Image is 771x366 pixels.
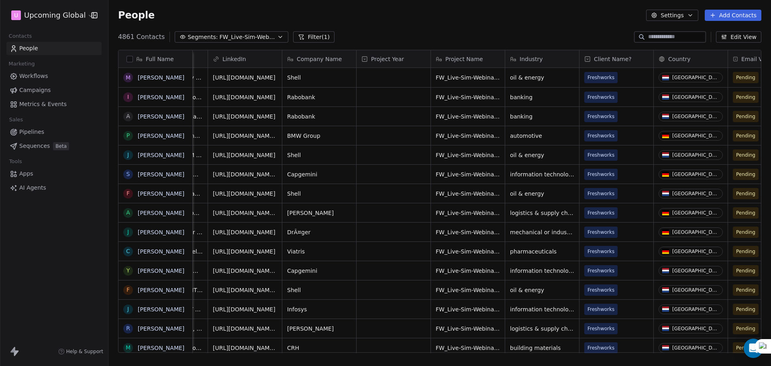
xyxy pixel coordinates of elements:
[19,72,48,80] span: Workflows
[736,112,755,121] span: Pending
[213,113,275,120] a: [URL][DOMAIN_NAME]
[287,247,351,256] span: Viatris
[213,345,322,351] a: [URL][DOMAIN_NAME][PERSON_NAME]
[127,305,129,313] div: J
[287,344,351,352] span: CRH
[19,184,46,192] span: AI Agents
[138,268,184,274] a: [PERSON_NAME]
[587,112,614,121] span: Freshworks
[222,55,246,63] span: LinkedIn
[213,268,322,274] a: [URL][DOMAIN_NAME][PERSON_NAME]
[14,11,18,19] span: U
[213,287,322,293] a: [URL][DOMAIN_NAME][PERSON_NAME]
[66,348,103,355] span: Help & Support
[646,10,698,21] button: Settings
[126,344,131,352] div: M
[138,133,184,139] a: [PERSON_NAME]
[5,30,35,42] span: Contacts
[126,286,130,294] div: F
[436,151,500,159] span: FW_Live-Sim-Webinar-15Oct'25-EU
[510,190,574,198] span: oil & energy
[213,325,322,332] a: [URL][DOMAIN_NAME][PERSON_NAME]
[282,50,356,67] div: Company Name
[672,345,719,351] div: [GEOGRAPHIC_DATA]
[138,190,184,197] a: [PERSON_NAME]
[587,209,614,217] span: Freshworks
[736,209,755,217] span: Pending
[287,74,351,82] span: Shell
[118,50,192,67] div: Full Name
[287,325,351,333] span: [PERSON_NAME]
[672,94,719,100] div: [GEOGRAPHIC_DATA]
[127,228,129,236] div: J
[510,344,574,352] span: building materials
[436,74,500,82] span: FW_Live-Sim-Webinar-15Oct'25-EU
[287,286,351,294] span: Shell
[436,325,500,333] span: FW_Live-Sim-Webinar-15Oct'25-EU
[736,247,755,256] span: Pending
[53,142,69,150] span: Beta
[587,344,614,352] span: Freshworks
[668,55,691,63] span: Country
[436,93,500,101] span: FW_Live-Sim-Webinar-15Oct'25-EU
[297,55,342,63] span: Company Name
[587,228,614,236] span: Freshworks
[208,50,282,67] div: LinkedIn
[118,32,165,42] span: 4861 Contacts
[705,10,761,21] button: Add Contacts
[510,151,574,159] span: oil & energy
[579,50,653,67] div: Client Name?
[19,170,33,178] span: Apps
[510,305,574,313] span: information technology & services
[213,152,275,158] a: [URL][DOMAIN_NAME]
[436,209,500,217] span: FW_Live-Sim-Webinar-15Oct'25-EU
[6,181,102,194] a: AI Agents
[138,229,184,235] a: [PERSON_NAME]
[6,155,25,168] span: Tools
[287,209,351,217] span: [PERSON_NAME]
[736,344,755,352] span: Pending
[672,210,719,216] div: [GEOGRAPHIC_DATA]
[138,306,184,313] a: [PERSON_NAME]
[126,266,130,275] div: Y
[587,93,614,101] span: Freshworks
[357,50,430,67] div: Project Year
[287,93,351,101] span: Rabobank
[672,133,719,139] div: [GEOGRAPHIC_DATA]
[672,172,719,177] div: [GEOGRAPHIC_DATA]
[510,132,574,140] span: automotive
[587,286,614,294] span: Freshworks
[587,132,614,140] span: Freshworks
[6,84,102,97] a: Campaigns
[138,113,184,120] a: [PERSON_NAME]
[287,190,351,198] span: Shell
[587,74,614,82] span: Freshworks
[436,170,500,178] span: FW_Live-Sim-Webinar-15Oct'25-EU
[510,112,574,121] span: banking
[510,74,574,82] span: oil & energy
[19,128,44,136] span: Pipelines
[287,170,351,178] span: Capgemini
[118,9,155,21] span: People
[287,112,351,121] span: Rabobank
[138,152,184,158] a: [PERSON_NAME]
[510,228,574,236] span: mechanical or industrial engineering
[213,94,275,100] a: [URL][DOMAIN_NAME]
[6,42,102,55] a: People
[138,94,184,100] a: [PERSON_NAME]
[287,228,351,236] span: DrÃ¤ger
[19,44,38,53] span: People
[118,68,193,353] div: grid
[510,170,574,178] span: information technology & services
[505,50,579,67] div: Industry
[138,287,184,293] a: [PERSON_NAME]
[19,86,51,94] span: Campaigns
[436,267,500,275] span: FW_Live-Sim-Webinar-15Oct'25-EU
[436,228,500,236] span: FW_Live-Sim-Webinar-15Oct'25-EU
[127,93,129,101] div: I
[436,190,500,198] span: FW_Live-Sim-Webinar-15Oct'25-EU
[672,152,719,158] div: [GEOGRAPHIC_DATA]
[436,247,500,256] span: FW_Live-Sim-Webinar-15Oct'25-EU
[24,10,86,20] span: Upcoming Global
[213,133,322,139] a: [URL][DOMAIN_NAME][PERSON_NAME]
